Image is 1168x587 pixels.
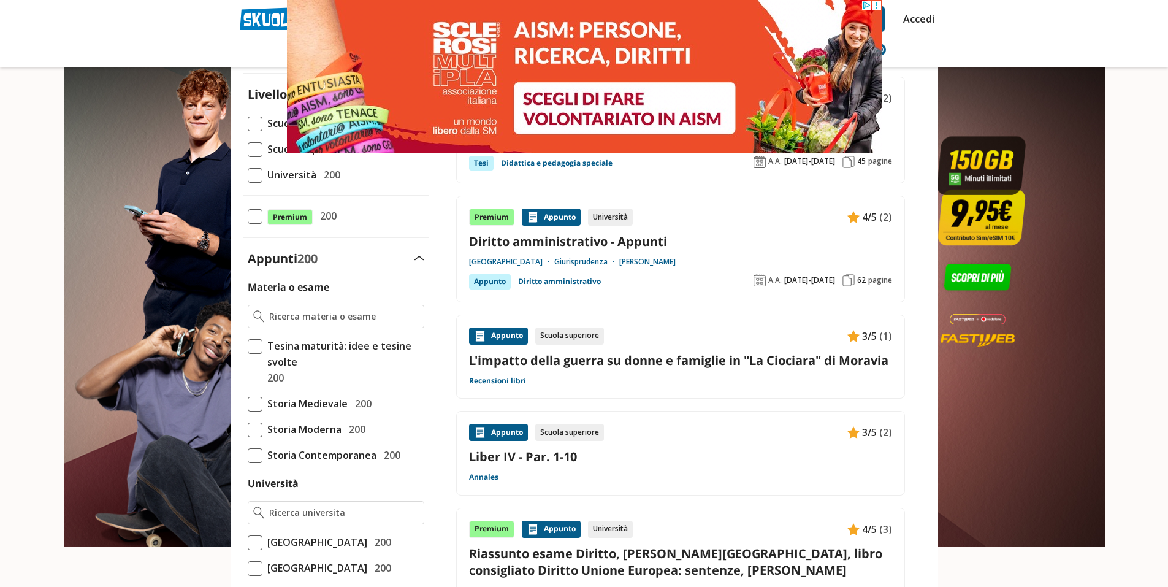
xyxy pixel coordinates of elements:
[501,156,613,171] a: Didattica e pedagogia speciale
[842,156,855,168] img: Pagine
[754,274,766,286] img: Anno accademico
[469,545,892,578] a: Riassunto esame Diritto, [PERSON_NAME][GEOGRAPHIC_DATA], libro consigliato Diritto Unione Europea...
[262,447,376,463] span: Storia Contemporanea
[862,328,877,344] span: 3/5
[262,167,316,183] span: Università
[248,477,299,490] label: Università
[847,211,860,223] img: Appunti contenuto
[469,376,526,386] a: Recensioni libri
[588,209,633,226] div: Università
[768,275,782,285] span: A.A.
[862,424,877,440] span: 3/5
[248,250,318,267] label: Appunti
[879,328,892,344] span: (1)
[262,421,342,437] span: Storia Moderna
[469,521,514,538] div: Premium
[474,426,486,439] img: Appunti contenuto
[370,560,391,576] span: 200
[344,421,365,437] span: 200
[535,424,604,441] div: Scuola superiore
[262,560,367,576] span: [GEOGRAPHIC_DATA]
[379,447,400,463] span: 200
[862,209,877,225] span: 4/5
[527,211,539,223] img: Appunti contenuto
[868,275,892,285] span: pagine
[879,521,892,537] span: (3)
[535,328,604,345] div: Scuola superiore
[868,156,892,166] span: pagine
[522,209,581,226] div: Appunto
[754,156,766,168] img: Anno accademico
[248,86,287,102] label: Livello
[469,328,528,345] div: Appunto
[469,257,554,267] a: [GEOGRAPHIC_DATA]
[262,370,284,386] span: 200
[469,233,892,250] a: Diritto amministrativo - Appunti
[857,156,866,166] span: 45
[879,424,892,440] span: (2)
[522,521,581,538] div: Appunto
[370,534,391,550] span: 200
[262,338,424,370] span: Tesina maturità: idee e tesine svolte
[518,274,601,289] a: Diritto amministrativo
[469,209,514,226] div: Premium
[262,141,348,157] span: Scuola Superiore
[253,310,265,323] img: Ricerca materia o esame
[469,156,494,171] div: Tesi
[903,6,929,32] a: Accedi
[262,396,348,412] span: Storia Medievale
[847,523,860,535] img: Appunti contenuto
[315,208,337,224] span: 200
[319,167,340,183] span: 200
[842,274,855,286] img: Pagine
[527,523,539,535] img: Appunti contenuto
[269,310,418,323] input: Ricerca materia o esame
[879,209,892,225] span: (2)
[469,448,892,465] a: Liber IV - Par. 1-10
[554,257,619,267] a: Giurisprudenza
[847,330,860,342] img: Appunti contenuto
[784,275,835,285] span: [DATE]-[DATE]
[469,472,498,482] a: Annales
[253,507,265,519] img: Ricerca universita
[262,534,367,550] span: [GEOGRAPHIC_DATA]
[469,352,892,369] a: L'impatto della guerra su donne e famiglie in "La Ciociara" di Moravia
[862,521,877,537] span: 4/5
[262,115,329,131] span: Scuola Media
[619,257,676,267] a: [PERSON_NAME]
[784,156,835,166] span: [DATE]-[DATE]
[847,426,860,439] img: Appunti contenuto
[879,90,892,106] span: (2)
[248,280,329,294] label: Materia o esame
[350,396,372,412] span: 200
[857,275,866,285] span: 62
[414,256,424,261] img: Apri e chiudi sezione
[269,507,418,519] input: Ricerca universita
[297,250,318,267] span: 200
[588,521,633,538] div: Università
[469,274,511,289] div: Appunto
[267,209,313,225] span: Premium
[474,330,486,342] img: Appunti contenuto
[469,424,528,441] div: Appunto
[768,156,782,166] span: A.A.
